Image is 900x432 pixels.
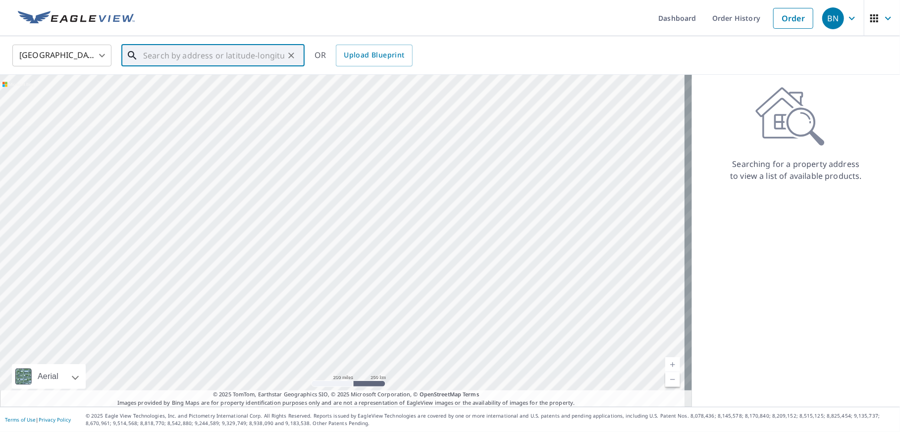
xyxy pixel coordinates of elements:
button: Clear [284,49,298,62]
span: Upload Blueprint [344,49,404,61]
input: Search by address or latitude-longitude [143,42,284,69]
div: Aerial [12,364,86,389]
span: © 2025 TomTom, Earthstar Geographics SIO, © 2025 Microsoft Corporation, © [213,390,479,399]
a: Current Level 5, Zoom Out [665,372,680,387]
div: BN [822,7,844,29]
div: [GEOGRAPHIC_DATA] [12,42,111,69]
p: © 2025 Eagle View Technologies, Inc. and Pictometry International Corp. All Rights Reserved. Repo... [86,412,895,427]
div: Aerial [35,364,61,389]
img: EV Logo [18,11,135,26]
a: OpenStreetMap [420,390,461,398]
a: Terms of Use [5,416,36,423]
a: Current Level 5, Zoom In [665,357,680,372]
a: Terms [463,390,479,398]
div: OR [315,45,413,66]
a: Privacy Policy [39,416,71,423]
a: Upload Blueprint [336,45,412,66]
a: Order [773,8,813,29]
p: | [5,417,71,423]
p: Searching for a property address to view a list of available products. [730,158,862,182]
